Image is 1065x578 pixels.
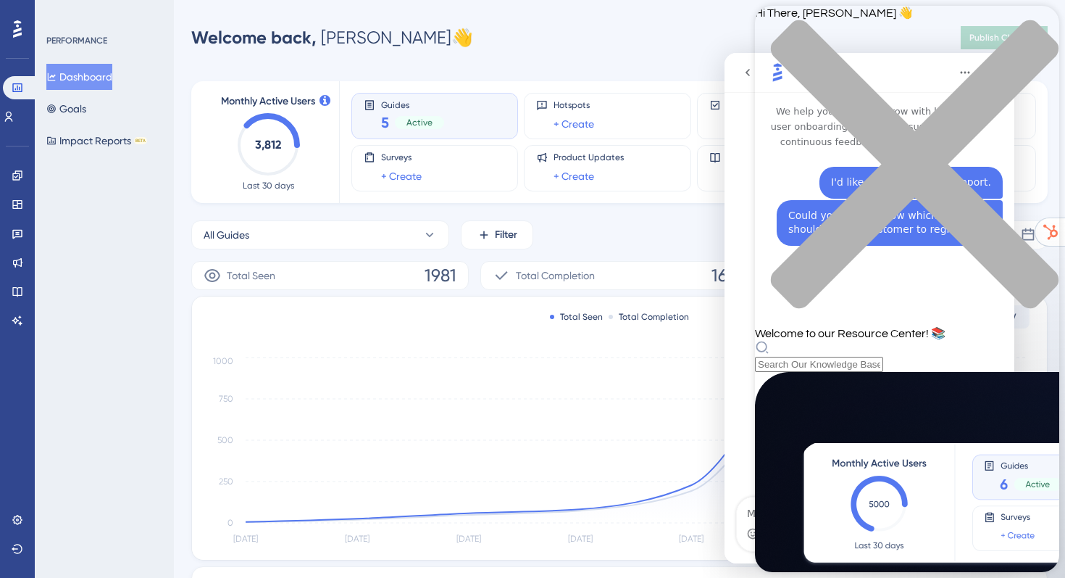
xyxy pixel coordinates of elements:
button: All Guides [191,220,449,249]
div: Total Seen [550,311,603,323]
button: Open AI Assistant Launcher [4,4,39,39]
div: Total Completion [609,311,689,323]
tspan: [DATE] [233,534,258,544]
span: Active [406,117,433,128]
button: Goals [46,96,86,122]
span: 5 [381,112,389,133]
span: Last 30 days [243,180,294,191]
tspan: 0 [227,518,233,528]
span: 1647 [711,264,746,287]
a: + Create [381,168,422,185]
span: Filter [495,226,517,244]
tspan: [DATE] [456,534,481,544]
div: PERFORMANCE [46,35,107,46]
span: Hotspots [554,99,594,111]
span: Surveys [381,152,422,163]
text: 3,812 [255,138,281,152]
tspan: 250 [219,476,233,487]
span: 1981 [425,264,456,287]
div: BETA [134,137,147,144]
tspan: [DATE] [345,534,369,544]
tspan: 500 [217,435,233,445]
button: Filter [461,220,533,249]
span: Total Completion [516,267,595,284]
a: + Create [554,168,594,185]
tspan: 1000 [213,356,233,366]
div: 1 [101,7,105,19]
button: Dashboard [46,64,112,90]
span: Total Seen [227,267,275,284]
tspan: [DATE] [679,534,703,544]
span: All Guides [204,226,249,244]
div: [PERSON_NAME] 👋 [191,26,473,49]
span: Need Help? [34,4,91,21]
a: + Create [554,115,594,133]
span: Guides [381,99,444,110]
tspan: 750 [219,394,233,404]
span: Product Updates [554,152,624,163]
img: launcher-image-alternative-text [9,9,35,35]
span: Welcome back, [191,27,317,48]
tspan: [DATE] [568,534,593,544]
iframe: Intercom live chat [724,53,1014,563]
span: Monthly Active Users [221,93,315,110]
button: Impact ReportsBETA [46,128,147,154]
